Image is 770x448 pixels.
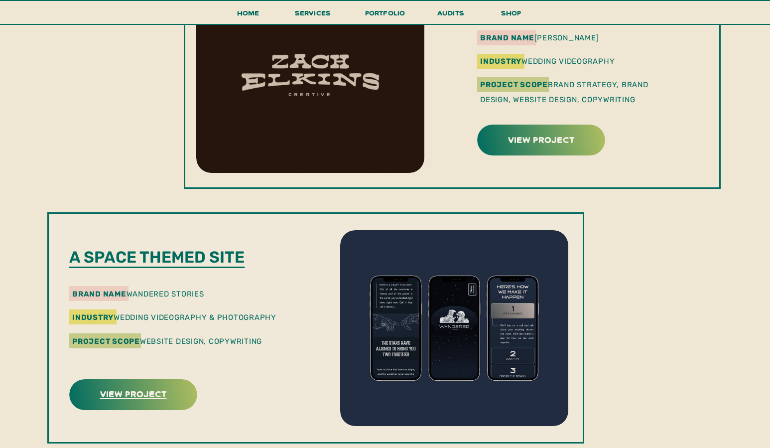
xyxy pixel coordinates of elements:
a: audits [436,6,466,24]
a: Home [233,6,263,25]
p: wedding videography & Photography [72,311,297,321]
b: brand name [480,33,534,42]
p: a space themed site [69,247,308,268]
b: industry [72,313,114,322]
p: [PERSON_NAME] [480,32,677,42]
p: Website Design, Copywriting [72,334,279,361]
a: view project [479,132,604,147]
b: Project Scope [72,337,140,346]
p: wedding videography [480,55,705,65]
a: shop [487,6,535,24]
p: wandered stories [72,288,219,298]
a: view project [89,386,177,401]
span: services [295,8,331,17]
b: Project Scope [480,80,548,89]
a: services [292,6,334,25]
p: Brand Strategy, Brand Design, Website Design, Copywriting [480,77,668,104]
b: industry [480,57,521,66]
b: brand name [72,290,127,299]
a: portfolio [362,6,408,25]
